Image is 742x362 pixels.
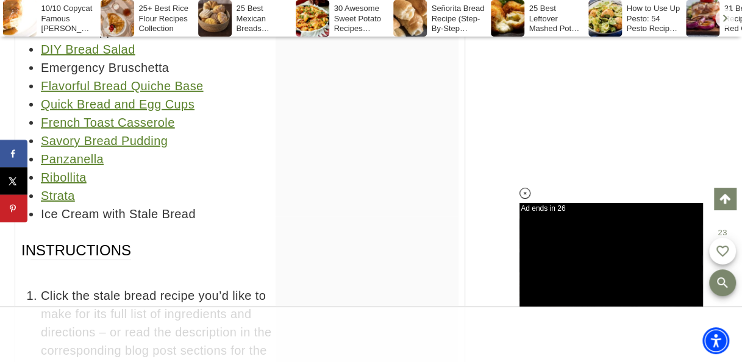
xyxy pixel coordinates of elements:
[10,126,55,140] a: Shop now
[276,3,458,155] iframe: Advertisement
[149,307,593,362] iframe: Advertisement
[41,207,196,221] span: Ice Cream with Stale Bread
[41,79,203,93] a: Flavorful Bread Quiche Base
[41,98,194,111] a: Quick Bread and Egg Cups
[10,132,55,146] a: Shop now
[519,203,702,306] iframe: Advertisement
[17,135,48,143] div: Shop now
[17,129,48,137] div: Shop now
[21,241,131,279] span: Instructions
[520,61,715,91] iframe: Advertisement
[702,327,729,354] div: Accessibility Menu
[714,188,736,210] a: Scroll to top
